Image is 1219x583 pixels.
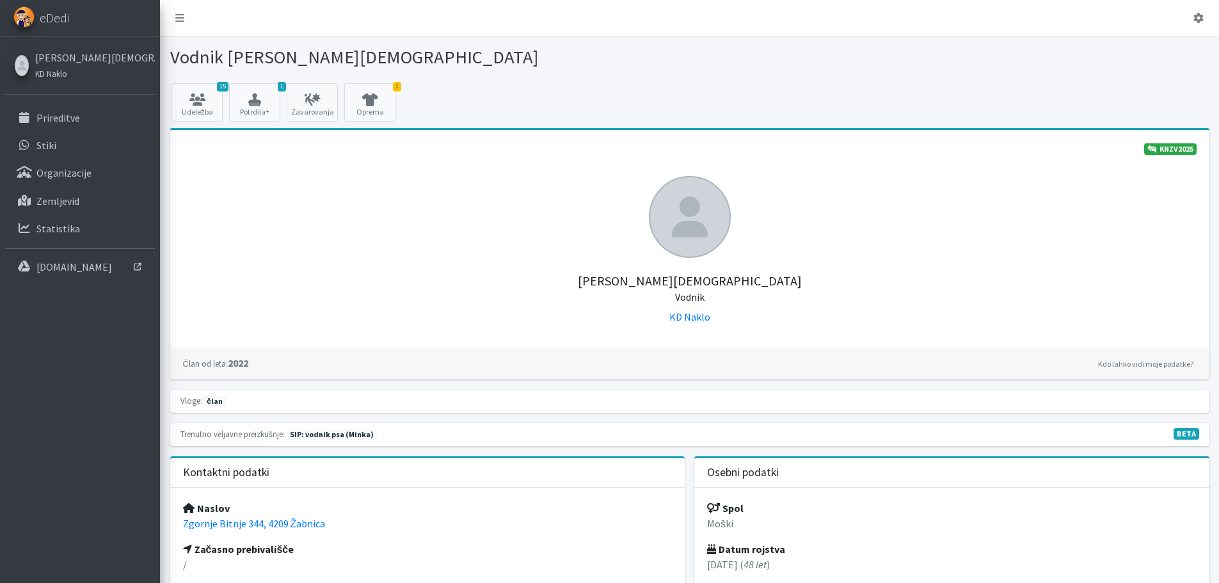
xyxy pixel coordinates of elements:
[183,502,230,515] strong: Naslov
[675,291,705,303] small: Vodnik
[1095,356,1197,372] a: Kdo lahko vidi moje podatke?
[183,543,294,555] strong: Začasno prebivališče
[36,260,112,273] p: [DOMAIN_NAME]
[36,195,79,207] p: Zemljevid
[5,160,155,186] a: Organizacije
[180,429,285,439] small: Trenutno veljavne preizkušnje:
[171,83,223,122] a: 15 Udeležba
[669,310,710,323] a: KD Naklo
[707,466,779,479] h3: Osebni podatki
[707,502,744,515] strong: Spol
[287,429,377,440] span: Naslednja preizkušnja: jesen 2026
[36,222,80,235] p: Statistika
[13,6,35,28] img: eDedi
[36,166,92,179] p: Organizacije
[5,105,155,131] a: Prireditve
[5,132,155,158] a: Stiki
[170,46,685,68] h1: Vodnik [PERSON_NAME][DEMOGRAPHIC_DATA]
[35,68,67,79] small: KD Naklo
[183,358,228,369] small: Član od leta:
[707,543,785,555] strong: Datum rojstva
[1174,428,1199,440] span: V fazi razvoja
[287,83,338,122] a: Zavarovanja
[35,65,152,81] a: KD Naklo
[35,50,152,65] a: [PERSON_NAME][DEMOGRAPHIC_DATA]
[5,188,155,214] a: Zemljevid
[36,139,56,152] p: Stiki
[204,395,226,407] span: član
[183,557,673,572] p: /
[278,82,286,92] span: 1
[707,557,1197,572] p: [DATE] ( )
[36,111,80,124] p: Prireditve
[1144,143,1197,155] a: KNZV2025
[217,82,228,92] span: 15
[5,254,155,280] a: [DOMAIN_NAME]
[744,558,767,571] em: 48 let
[5,216,155,241] a: Statistika
[183,356,248,369] strong: 2022
[393,82,401,92] span: 1
[707,516,1197,531] p: Moški
[344,83,395,122] a: 1 Oprema
[183,258,1197,304] h5: [PERSON_NAME][DEMOGRAPHIC_DATA]
[183,517,326,530] a: Zgornje Bitnje 344, 4209 Žabnica
[180,395,202,406] small: Vloge:
[183,466,269,479] h3: Kontaktni podatki
[40,8,69,28] span: eDedi
[229,83,280,122] button: 1 Potrdila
